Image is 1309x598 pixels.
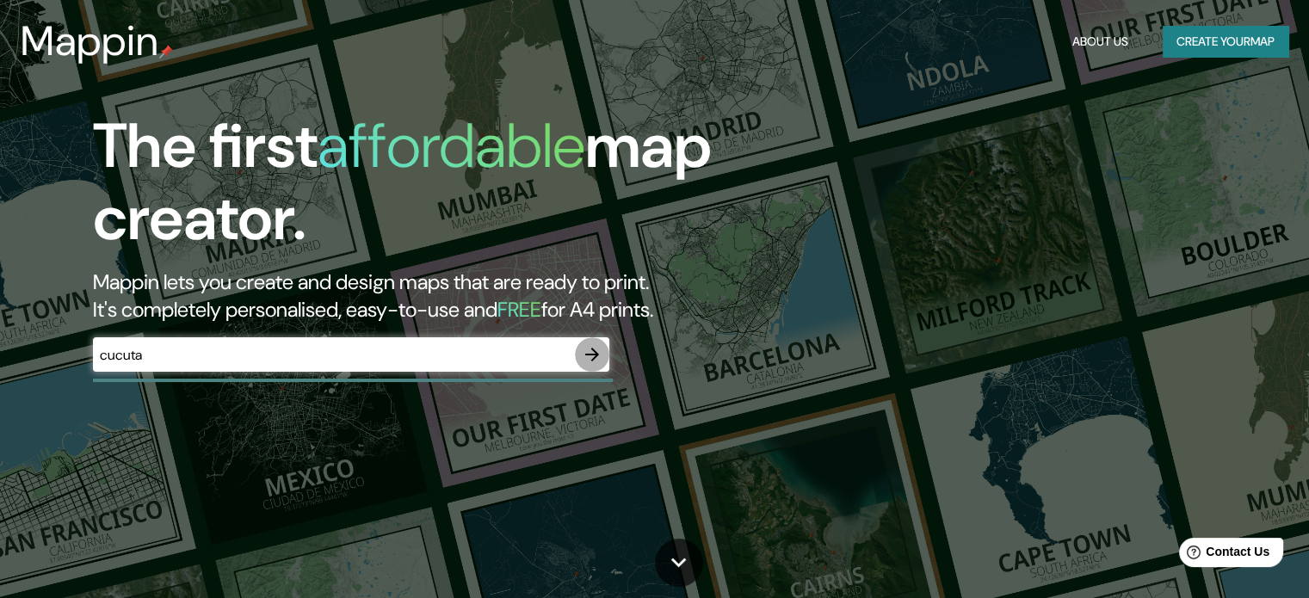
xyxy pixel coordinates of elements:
h5: FREE [497,296,541,323]
iframe: Help widget launcher [1156,531,1290,579]
h3: Mappin [21,17,159,65]
button: About Us [1065,26,1135,58]
h1: The first map creator. [93,110,748,268]
button: Create yourmap [1163,26,1288,58]
h2: Mappin lets you create and design maps that are ready to print. It's completely personalised, eas... [93,268,748,324]
img: mappin-pin [159,45,173,59]
h1: affordable [318,106,585,186]
input: Choose your favourite place [93,345,575,365]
